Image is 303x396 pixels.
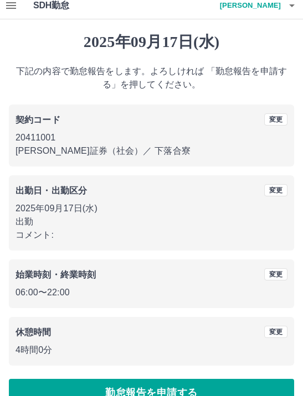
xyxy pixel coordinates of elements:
[16,286,287,299] p: 06:00 〜 22:00
[264,326,287,338] button: 変更
[16,144,287,158] p: [PERSON_NAME]証券（社会） ／ 下落合寮
[16,327,52,337] b: 休憩時間
[16,115,60,124] b: 契約コード
[16,228,287,242] p: コメント:
[264,113,287,126] button: 変更
[16,131,287,144] p: 20411001
[264,184,287,196] button: 変更
[264,268,287,280] button: 変更
[16,343,287,357] p: 4時間0分
[9,33,294,51] h1: 2025年09月17日(水)
[16,270,96,279] b: 始業時刻・終業時刻
[16,186,87,195] b: 出勤日・出勤区分
[16,215,287,228] p: 出勤
[9,65,294,91] p: 下記の内容で勤怠報告をします。よろしければ 「勤怠報告を申請する」を押してください。
[16,202,287,215] p: 2025年09月17日(水)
